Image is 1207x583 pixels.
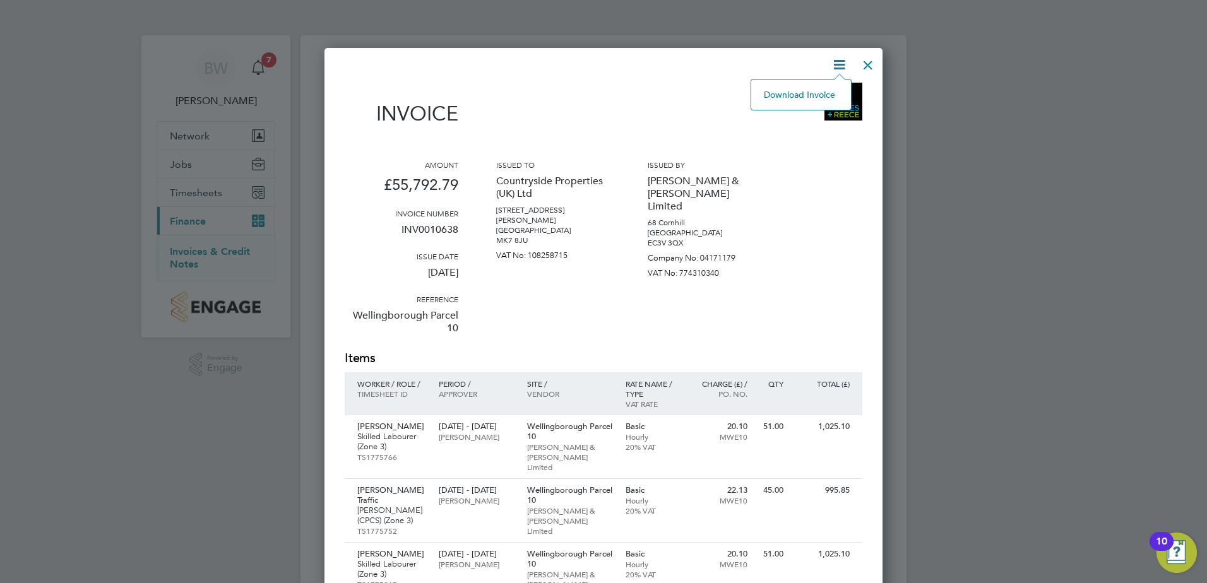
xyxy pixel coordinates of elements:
[357,379,426,389] p: Worker / Role /
[693,495,747,505] p: MWE10
[527,505,613,536] p: [PERSON_NAME] & [PERSON_NAME] Limited
[496,215,610,235] p: [PERSON_NAME][GEOGRAPHIC_DATA]
[527,389,613,399] p: Vendor
[439,421,514,432] p: [DATE] - [DATE]
[345,304,458,350] p: Wellingborough Parcel 10
[357,495,426,526] p: Traffic [PERSON_NAME] (CPCS) (Zone 3)
[626,379,681,399] p: Rate name / type
[345,102,458,126] h1: Invoice
[648,248,761,263] p: Company No: 04171179
[496,245,610,261] p: VAT No: 108258715
[648,218,761,228] p: 68 Cornhill
[693,379,747,389] p: Charge (£) /
[760,421,783,432] p: 51.00
[496,205,610,215] p: [STREET_ADDRESS]
[496,235,610,245] p: MK7 8JU
[357,549,426,559] p: [PERSON_NAME]
[345,350,862,367] h2: Items
[527,485,613,505] p: Wellingborough Parcel 10
[357,526,426,536] p: TS1775752
[357,421,426,432] p: [PERSON_NAME]
[648,228,761,238] p: [GEOGRAPHIC_DATA]
[693,559,747,569] p: MWE10
[796,549,850,559] p: 1,025.10
[693,432,747,442] p: MWE10
[1156,541,1167,558] div: 10
[527,379,613,389] p: Site /
[758,86,845,103] li: Download Invoice
[796,421,850,432] p: 1,025.10
[648,160,761,170] h3: Issued by
[345,294,458,304] h3: Reference
[648,263,761,278] p: VAT No: 774310340
[357,452,426,462] p: TS1775766
[693,389,747,399] p: Po. No.
[439,485,514,495] p: [DATE] - [DATE]
[693,485,747,495] p: 22.13
[357,432,426,452] p: Skilled Labourer (Zone 3)
[626,505,681,515] p: 20% VAT
[1156,533,1197,573] button: Open Resource Center, 10 new notifications
[345,170,458,208] p: £55,792.79
[496,170,610,205] p: Countryside Properties (UK) Ltd
[345,251,458,261] h3: Issue date
[357,389,426,399] p: Timesheet ID
[760,549,783,559] p: 51.00
[527,549,613,569] p: Wellingborough Parcel 10
[626,432,681,442] p: Hourly
[439,549,514,559] p: [DATE] - [DATE]
[496,160,610,170] h3: Issued to
[648,238,761,248] p: EC3V 3QX
[693,421,747,432] p: 20.10
[626,399,681,409] p: VAT rate
[626,559,681,569] p: Hourly
[345,160,458,170] h3: Amount
[796,379,850,389] p: Total (£)
[760,485,783,495] p: 45.00
[345,208,458,218] h3: Invoice number
[345,261,458,294] p: [DATE]
[439,559,514,569] p: [PERSON_NAME]
[357,559,426,579] p: Skilled Labourer (Zone 3)
[439,379,514,389] p: Period /
[439,495,514,505] p: [PERSON_NAME]
[345,218,458,251] p: INV0010638
[796,485,850,495] p: 995.85
[626,495,681,505] p: Hourly
[527,442,613,472] p: [PERSON_NAME] & [PERSON_NAME] Limited
[760,379,783,389] p: QTY
[626,569,681,579] p: 20% VAT
[439,389,514,399] p: Approver
[693,549,747,559] p: 20.10
[648,170,761,218] p: [PERSON_NAME] & [PERSON_NAME] Limited
[626,442,681,452] p: 20% VAT
[626,485,681,495] p: Basic
[626,421,681,432] p: Basic
[357,485,426,495] p: [PERSON_NAME]
[439,432,514,442] p: [PERSON_NAME]
[527,421,613,442] p: Wellingborough Parcel 10
[626,549,681,559] p: Basic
